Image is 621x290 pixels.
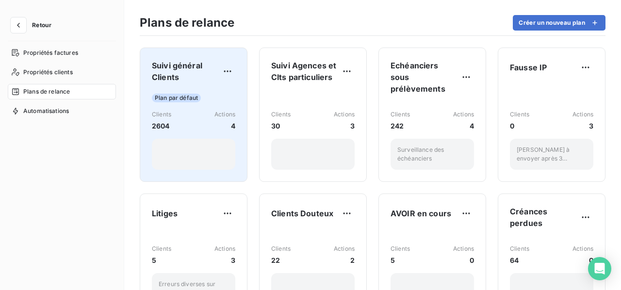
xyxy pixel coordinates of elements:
[152,60,220,83] span: Suivi général Clients
[391,60,458,95] span: Echéanciers sous prélèvements
[271,255,291,265] span: 22
[8,84,116,99] a: Plans de relance
[152,244,171,253] span: Clients
[453,244,474,253] span: Actions
[510,110,529,119] span: Clients
[572,244,593,253] span: Actions
[510,244,529,253] span: Clients
[334,255,355,265] span: 2
[510,62,547,73] span: Fausse IP
[271,60,339,83] span: Suivi Agences et Clts particuliers
[152,121,171,131] span: 2604
[572,121,593,131] span: 3
[152,94,201,102] span: Plan par défaut
[271,121,291,131] span: 30
[271,244,291,253] span: Clients
[214,244,235,253] span: Actions
[391,244,410,253] span: Clients
[23,87,70,96] span: Plans de relance
[391,110,410,119] span: Clients
[391,208,451,219] span: AVOIR en cours
[453,110,474,119] span: Actions
[391,121,410,131] span: 242
[334,110,355,119] span: Actions
[8,45,116,61] a: Propriétés factures
[510,255,529,265] span: 64
[23,48,78,57] span: Propriétés factures
[152,208,178,219] span: Litiges
[152,110,171,119] span: Clients
[572,255,593,265] span: 0
[397,145,467,163] p: Surveillance des échéanciers
[32,22,51,28] span: Retour
[510,206,578,229] span: Créances perdues
[23,107,69,115] span: Automatisations
[510,121,529,131] span: 0
[8,64,116,80] a: Propriétés clients
[513,15,605,31] button: Créer un nouveau plan
[214,255,235,265] span: 3
[517,145,587,163] p: [PERSON_NAME] à envoyer après 3 relances écrites
[214,121,235,131] span: 4
[588,257,611,280] div: Open Intercom Messenger
[23,68,73,77] span: Propriétés clients
[453,255,474,265] span: 0
[8,17,59,33] button: Retour
[334,121,355,131] span: 3
[152,255,171,265] span: 5
[391,255,410,265] span: 5
[271,110,291,119] span: Clients
[334,244,355,253] span: Actions
[271,208,333,219] span: Clients Douteux
[453,121,474,131] span: 4
[214,110,235,119] span: Actions
[8,103,116,119] a: Automatisations
[140,14,234,32] h3: Plans de relance
[572,110,593,119] span: Actions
